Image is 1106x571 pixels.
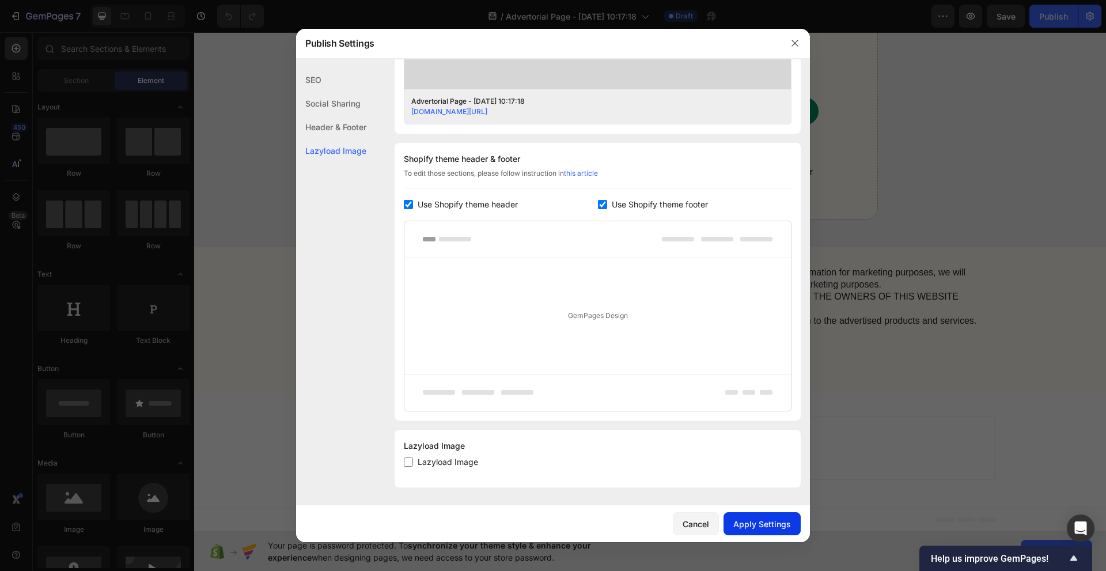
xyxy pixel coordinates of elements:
[733,518,791,530] div: Apply Settings
[13,343,899,353] p: Copyright © 2024 GemCommerce. All Rights Reserved.
[404,168,791,188] div: To edit those sections, please follow instruction in
[355,112,623,130] p: 100% product guarantee
[332,404,402,416] div: Choose templates
[683,518,709,530] div: Cancel
[612,198,708,211] span: Use Shopify theme footer
[673,512,719,535] button: Cancel
[526,3,552,33] div: 41
[404,439,791,453] div: Lazyload Image
[400,73,498,85] p: CHECK AVAILABILITY
[355,134,623,158] p: If you are not completely satisfied with our modern desk lamp for any reason, just email us, and ...
[418,198,518,211] span: Use Shopify theme header
[112,235,801,307] p: Privacy & GDPR Disclosure: We value your privacy and are committed to transparency. While we may ...
[361,33,387,45] p: Day
[404,152,791,166] div: Shopify theme header & footer
[327,418,406,429] span: inspired by CRO experts
[931,551,1081,565] button: Show survey - Help us improve GemPages!
[526,33,552,45] p: Sec
[564,169,598,177] a: this article
[471,33,497,45] p: Min
[296,28,780,58] div: Publish Settings
[296,139,366,162] div: Lazyload Image
[418,455,478,469] span: Lazyload Image
[411,96,766,107] div: Advertorial Page - [DATE] 10:17:18
[416,3,442,33] div: 08
[296,92,366,115] div: Social Sharing
[296,68,366,92] div: SEO
[498,418,584,429] span: then drag & drop elements
[404,258,791,374] div: GemPages Design
[724,512,801,535] button: Apply Settings
[507,404,577,416] div: Add blank section
[421,418,483,429] span: from URL or image
[361,3,387,33] div: 01
[429,378,483,390] span: Add section
[296,115,366,139] div: Header & Footer
[931,553,1067,564] span: Help us improve GemPages!
[1067,515,1094,542] div: Open Intercom Messenger
[287,65,624,93] a: CHECK AVAILABILITY
[411,107,487,116] a: [DOMAIN_NAME][URL]
[416,33,442,45] p: Hr
[471,3,497,33] div: 10
[422,404,483,416] div: Generate layout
